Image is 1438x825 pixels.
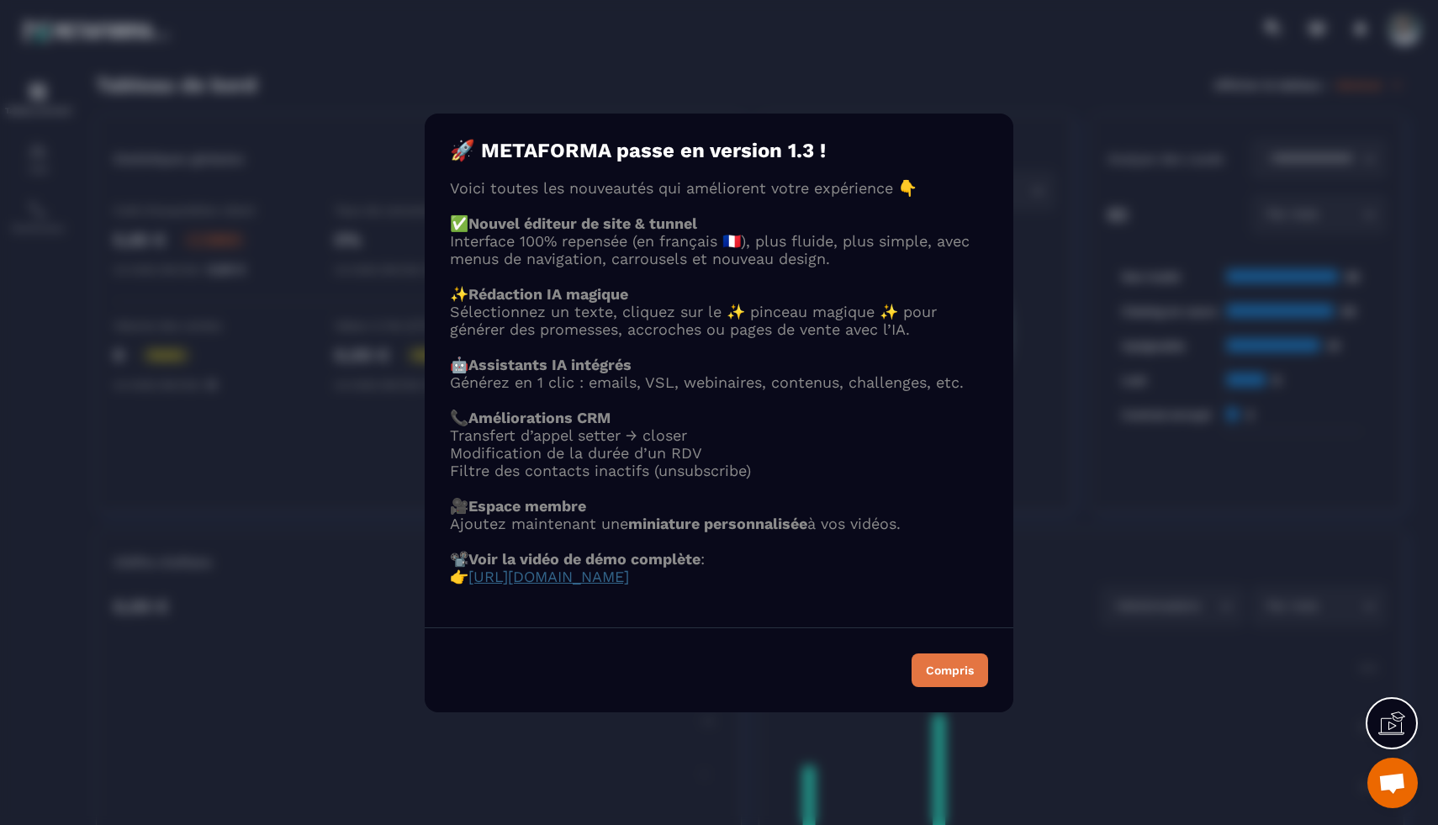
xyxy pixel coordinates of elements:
li: Transfert d’appel setter → closer [450,426,988,444]
h4: 🚀 METAFORMA passe en version 1.3 ! [450,139,988,162]
p: Voici toutes les nouveautés qui améliorent votre expérience 👇 [450,179,988,197]
strong: Espace membre [468,497,586,515]
div: Compris [926,664,974,676]
p: Sélectionnez un texte, cliquez sur le ✨ pinceau magique ✨ pour générer des promesses, accroches o... [450,303,988,338]
div: Ouvrir le chat [1367,758,1418,808]
strong: Rédaction IA magique [468,285,628,303]
strong: miniature personnalisée [628,515,807,532]
li: Modification de la durée d’un RDV [450,444,988,462]
p: Interface 100% repensée (en français 🇫🇷), plus fluide, plus simple, avec menus de navigation, car... [450,232,988,267]
strong: Voir la vidéo de démo complète [468,550,700,568]
p: 👉 [450,568,988,585]
p: Ajoutez maintenant une à vos vidéos. [450,515,988,532]
p: 📽️ : [450,550,988,568]
p: Générez en 1 clic : emails, VSL, webinaires, contenus, challenges, etc. [450,373,988,391]
p: 📞 [450,409,988,426]
p: 🤖 [450,356,988,373]
p: ✅ [450,214,988,232]
strong: Améliorations CRM [468,409,611,426]
p: 🎥 [450,497,988,515]
a: [URL][DOMAIN_NAME] [468,568,629,585]
p: ✨ [450,285,988,303]
button: Compris [912,653,988,687]
strong: Nouvel éditeur de site & tunnel [468,214,697,232]
li: Filtre des contacts inactifs (unsubscribe) [450,462,988,479]
strong: Assistants IA intégrés [468,356,632,373]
